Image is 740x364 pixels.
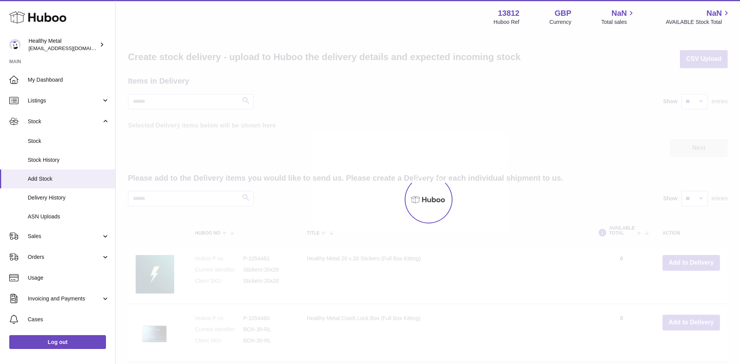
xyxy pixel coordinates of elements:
[29,37,98,52] div: Healthy Metal
[601,18,636,26] span: Total sales
[601,8,636,26] a: NaN Total sales
[9,335,106,349] a: Log out
[498,8,520,18] strong: 13812
[28,316,109,323] span: Cases
[555,8,571,18] strong: GBP
[494,18,520,26] div: Huboo Ref
[666,8,731,26] a: NaN AVAILABLE Stock Total
[28,97,101,104] span: Listings
[28,213,109,220] span: ASN Uploads
[28,253,101,261] span: Orders
[29,45,113,51] span: [EMAIL_ADDRESS][DOMAIN_NAME]
[666,18,731,26] span: AVAILABLE Stock Total
[28,118,101,125] span: Stock
[9,39,21,50] img: internalAdmin-13812@internal.huboo.com
[706,8,722,18] span: NaN
[28,274,109,282] span: Usage
[611,8,627,18] span: NaN
[28,194,109,201] span: Delivery History
[28,138,109,145] span: Stock
[550,18,572,26] div: Currency
[28,295,101,302] span: Invoicing and Payments
[28,156,109,164] span: Stock History
[28,233,101,240] span: Sales
[28,175,109,183] span: Add Stock
[28,76,109,84] span: My Dashboard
